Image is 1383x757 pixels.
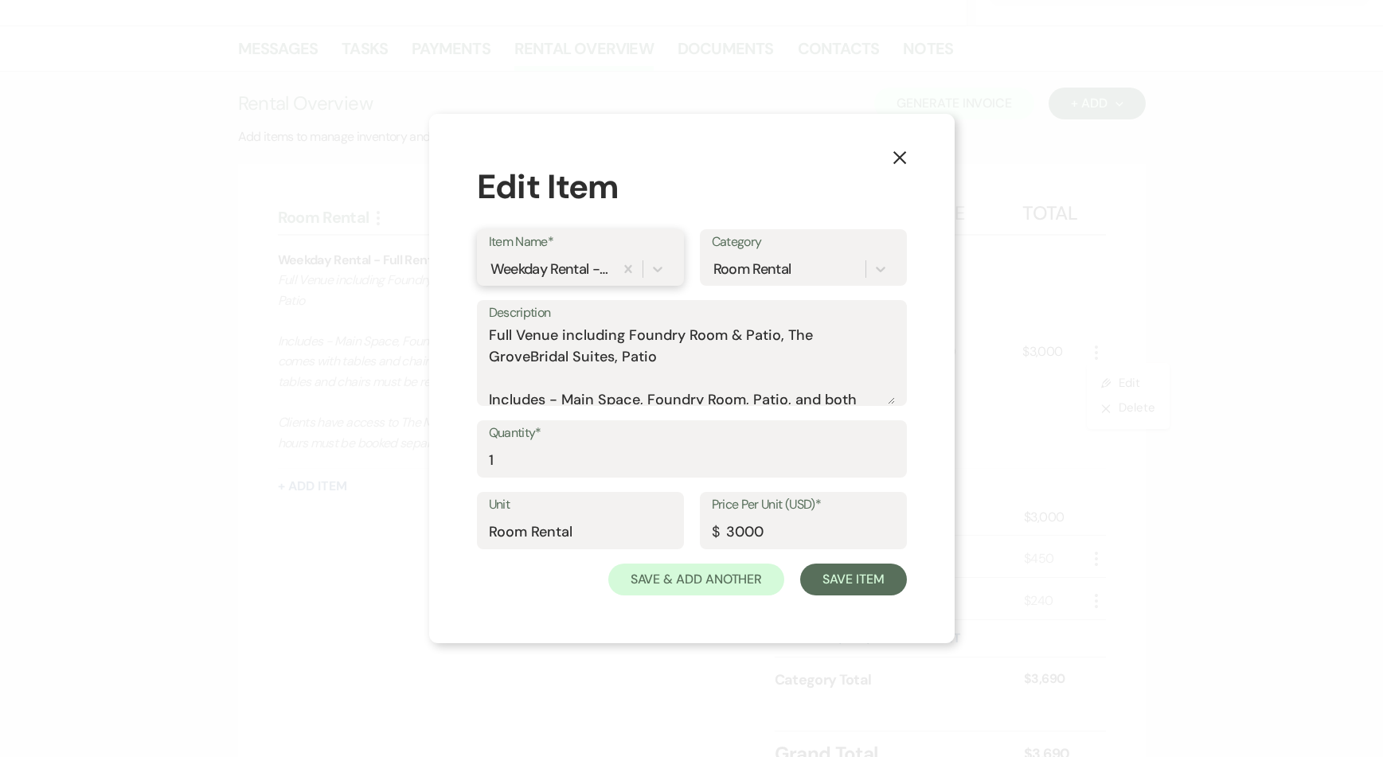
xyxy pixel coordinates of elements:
[712,521,719,543] div: $
[490,259,609,280] div: Weekday Rental - Full Rental ([DATE] - [DATE])
[489,325,895,404] textarea: Full Venue including Foundry Room & Patio, The GroveBridal Suites, Patio Includes - Main Space, F...
[712,231,895,254] label: Category
[712,494,895,517] label: Price Per Unit (USD)*
[800,564,906,595] button: Save Item
[489,494,672,517] label: Unit
[489,302,895,325] label: Description
[489,231,672,254] label: Item Name*
[477,162,907,212] div: Edit Item
[608,564,785,595] button: Save & Add Another
[489,422,895,445] label: Quantity*
[713,259,791,280] div: Room Rental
